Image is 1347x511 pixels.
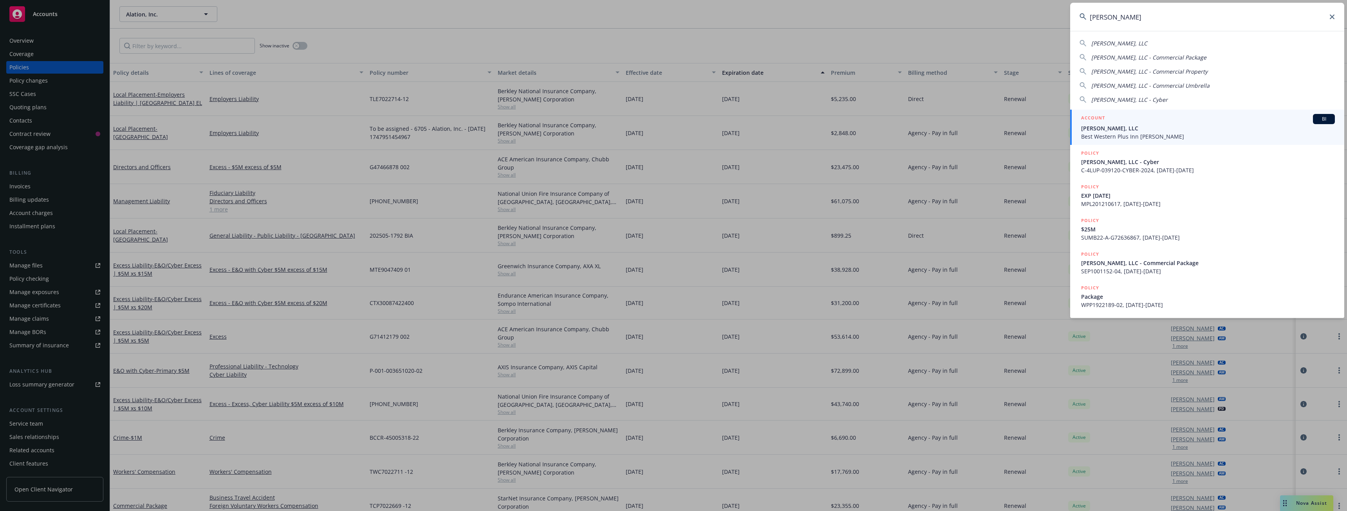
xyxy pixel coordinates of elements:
h5: ACCOUNT [1081,114,1105,123]
input: Search... [1070,3,1344,31]
span: Package [1081,293,1335,301]
h5: POLICY [1081,217,1099,224]
span: SUMB22-A-G72636867, [DATE]-[DATE] [1081,233,1335,242]
span: [PERSON_NAME], LLC - Commercial Umbrella [1091,82,1210,89]
span: [PERSON_NAME], LLC - Commercial Property [1091,68,1208,75]
h5: POLICY [1081,250,1099,258]
a: POLICY$25MSUMB22-A-G72636867, [DATE]-[DATE] [1070,212,1344,246]
span: $25M [1081,225,1335,233]
a: ACCOUNTBI[PERSON_NAME], LLCBest Western Plus Inn [PERSON_NAME] [1070,110,1344,145]
span: [PERSON_NAME], LLC - Commercial Package [1091,54,1206,61]
h5: POLICY [1081,284,1099,292]
span: Best Western Plus Inn [PERSON_NAME] [1081,132,1335,141]
span: [PERSON_NAME], LLC - Cyber [1081,158,1335,166]
span: MPL201210617, [DATE]-[DATE] [1081,200,1335,208]
a: POLICYPackageWPP1922189-02, [DATE]-[DATE] [1070,280,1344,313]
span: SEP1001152-04, [DATE]-[DATE] [1081,267,1335,275]
span: [PERSON_NAME], LLC - Cyber [1091,96,1168,103]
a: POLICY[PERSON_NAME], LLC - Commercial PackageSEP1001152-04, [DATE]-[DATE] [1070,246,1344,280]
h5: POLICY [1081,183,1099,191]
a: POLICYEXP [DATE]MPL201210617, [DATE]-[DATE] [1070,179,1344,212]
span: C-4LUP-039120-CYBER-2024, [DATE]-[DATE] [1081,166,1335,174]
a: POLICY[PERSON_NAME], LLC - CyberC-4LUP-039120-CYBER-2024, [DATE]-[DATE] [1070,145,1344,179]
span: WPP1922189-02, [DATE]-[DATE] [1081,301,1335,309]
h5: POLICY [1081,149,1099,157]
span: [PERSON_NAME], LLC [1081,124,1335,132]
span: BI [1316,116,1332,123]
span: [PERSON_NAME], LLC [1091,40,1147,47]
span: [PERSON_NAME], LLC - Commercial Package [1081,259,1335,267]
span: EXP [DATE] [1081,191,1335,200]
